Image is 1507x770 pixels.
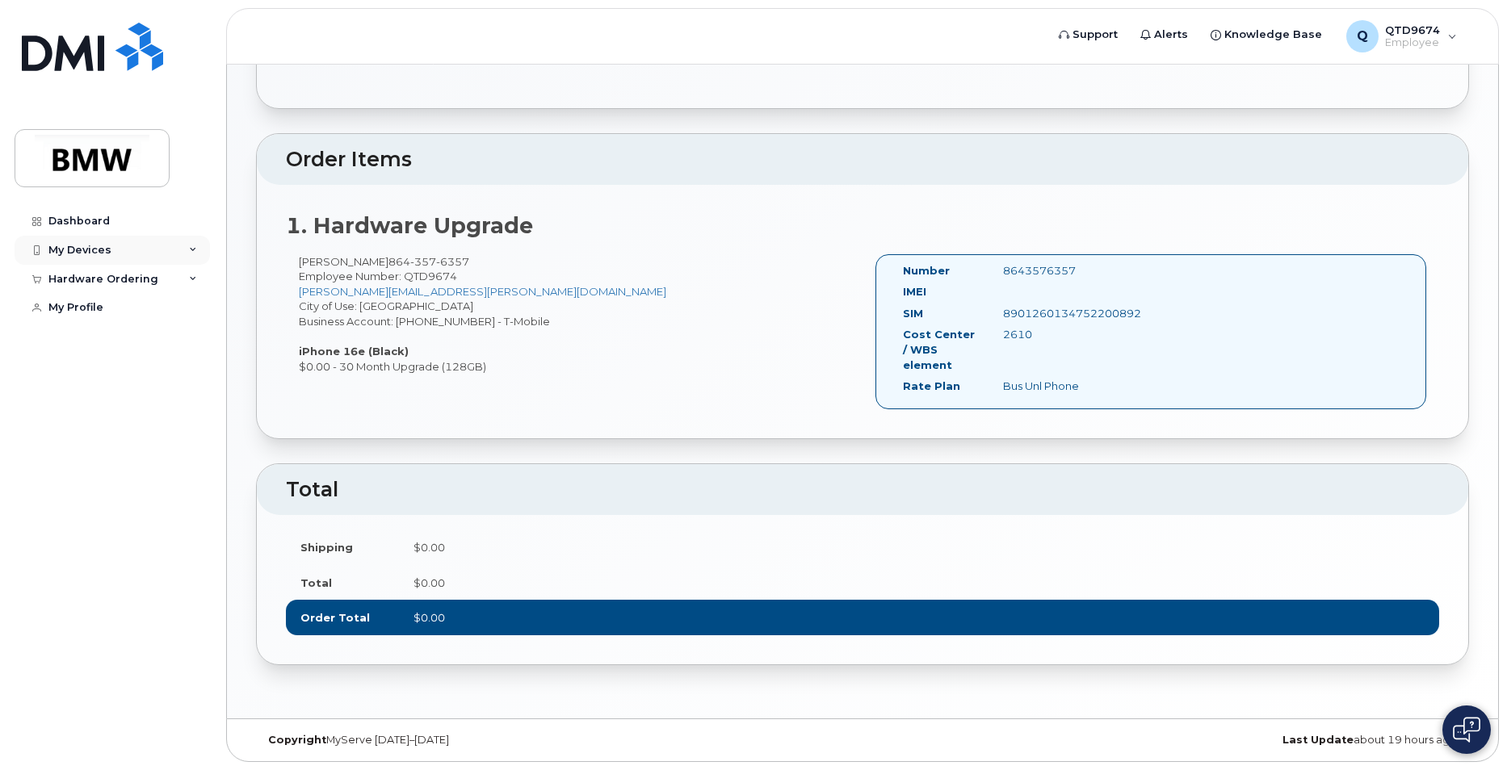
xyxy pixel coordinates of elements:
[256,734,661,747] div: MyServe [DATE]–[DATE]
[299,345,409,358] strong: iPhone 16e (Black)
[991,306,1131,321] div: 8901260134752200892
[300,610,370,626] label: Order Total
[1064,734,1469,747] div: about 19 hours ago
[1224,27,1322,43] span: Knowledge Base
[903,263,950,278] label: Number
[1335,20,1468,52] div: QTD9674
[903,284,926,299] label: IMEI
[413,576,445,589] span: $0.00
[299,270,457,282] span: Employee Number: QTD9674
[991,379,1131,394] div: Bus Unl Phone
[300,540,353,555] label: Shipping
[1199,19,1333,51] a: Knowledge Base
[299,285,666,298] a: [PERSON_NAME][EMAIL_ADDRESS][PERSON_NAME][DOMAIN_NAME]
[286,212,533,239] strong: 1. Hardware Upgrade
[1073,27,1118,43] span: Support
[991,263,1131,278] div: 8643576357
[1047,19,1129,51] a: Support
[436,255,469,268] span: 6357
[1385,23,1440,36] span: QTD9674
[1282,734,1354,746] strong: Last Update
[286,254,863,375] div: [PERSON_NAME] City of Use: [GEOGRAPHIC_DATA] Business Account: [PHONE_NUMBER] - T-Mobile $0.00 - ...
[286,479,1439,501] h2: Total
[903,327,979,372] label: Cost Center / WBS element
[286,149,1439,171] h2: Order Items
[1357,27,1368,46] span: Q
[991,327,1131,342] div: 2610
[903,306,923,321] label: SIM
[1453,717,1480,743] img: Open chat
[388,255,469,268] span: 864
[1129,19,1199,51] a: Alerts
[413,611,445,624] span: $0.00
[1154,27,1188,43] span: Alerts
[268,734,326,746] strong: Copyright
[410,255,436,268] span: 357
[300,575,332,591] label: Total
[903,379,960,394] label: Rate Plan
[413,541,445,554] span: $0.00
[1385,36,1440,49] span: Employee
